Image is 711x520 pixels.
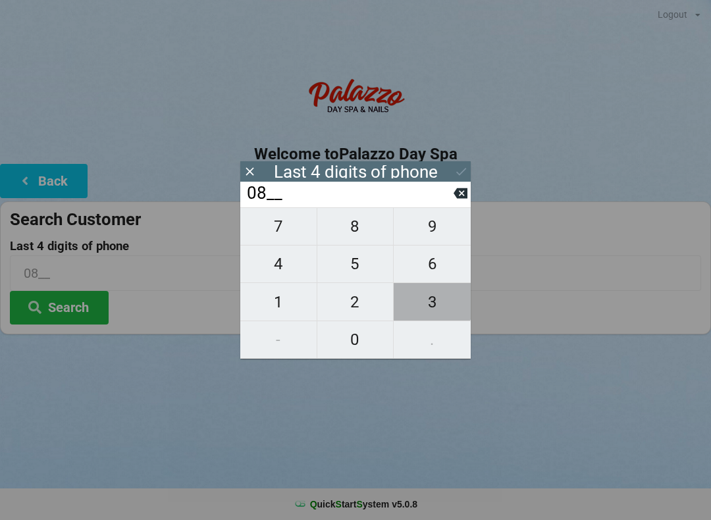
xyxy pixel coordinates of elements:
span: 3 [394,288,471,316]
button: 7 [240,207,317,246]
span: 5 [317,250,394,278]
span: 8 [317,213,394,240]
button: 5 [317,246,394,283]
button: 8 [317,207,394,246]
button: 3 [394,283,471,321]
span: 0 [317,326,394,353]
div: Last 4 digits of phone [274,165,438,178]
button: 1 [240,283,317,321]
span: 9 [394,213,471,240]
button: 0 [317,321,394,359]
span: 6 [394,250,471,278]
button: 4 [240,246,317,283]
button: 2 [317,283,394,321]
button: 6 [394,246,471,283]
span: 7 [240,213,317,240]
span: 2 [317,288,394,316]
span: 1 [240,288,317,316]
span: 4 [240,250,317,278]
button: 9 [394,207,471,246]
